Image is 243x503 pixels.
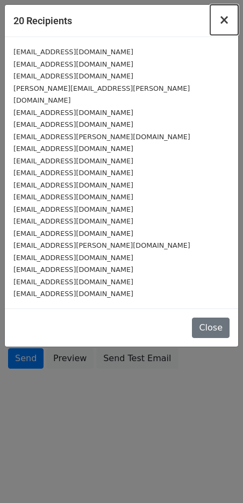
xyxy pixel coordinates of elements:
[13,145,133,153] small: [EMAIL_ADDRESS][DOMAIN_NAME]
[13,169,133,177] small: [EMAIL_ADDRESS][DOMAIN_NAME]
[13,265,133,274] small: [EMAIL_ADDRESS][DOMAIN_NAME]
[13,229,133,238] small: [EMAIL_ADDRESS][DOMAIN_NAME]
[13,217,133,225] small: [EMAIL_ADDRESS][DOMAIN_NAME]
[210,5,238,35] button: Close
[13,181,133,189] small: [EMAIL_ADDRESS][DOMAIN_NAME]
[13,254,133,262] small: [EMAIL_ADDRESS][DOMAIN_NAME]
[13,290,133,298] small: [EMAIL_ADDRESS][DOMAIN_NAME]
[13,48,133,56] small: [EMAIL_ADDRESS][DOMAIN_NAME]
[13,193,133,201] small: [EMAIL_ADDRESS][DOMAIN_NAME]
[13,133,190,141] small: [EMAIL_ADDRESS][PERSON_NAME][DOMAIN_NAME]
[13,205,133,213] small: [EMAIL_ADDRESS][DOMAIN_NAME]
[192,318,230,338] button: Close
[219,12,230,27] span: ×
[13,84,190,105] small: [PERSON_NAME][EMAIL_ADDRESS][PERSON_NAME][DOMAIN_NAME]
[13,13,72,28] h5: 20 Recipients
[13,241,190,249] small: [EMAIL_ADDRESS][PERSON_NAME][DOMAIN_NAME]
[13,157,133,165] small: [EMAIL_ADDRESS][DOMAIN_NAME]
[13,120,133,128] small: [EMAIL_ADDRESS][DOMAIN_NAME]
[13,60,133,68] small: [EMAIL_ADDRESS][DOMAIN_NAME]
[13,72,133,80] small: [EMAIL_ADDRESS][DOMAIN_NAME]
[189,451,243,503] iframe: Chat Widget
[13,109,133,117] small: [EMAIL_ADDRESS][DOMAIN_NAME]
[13,278,133,286] small: [EMAIL_ADDRESS][DOMAIN_NAME]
